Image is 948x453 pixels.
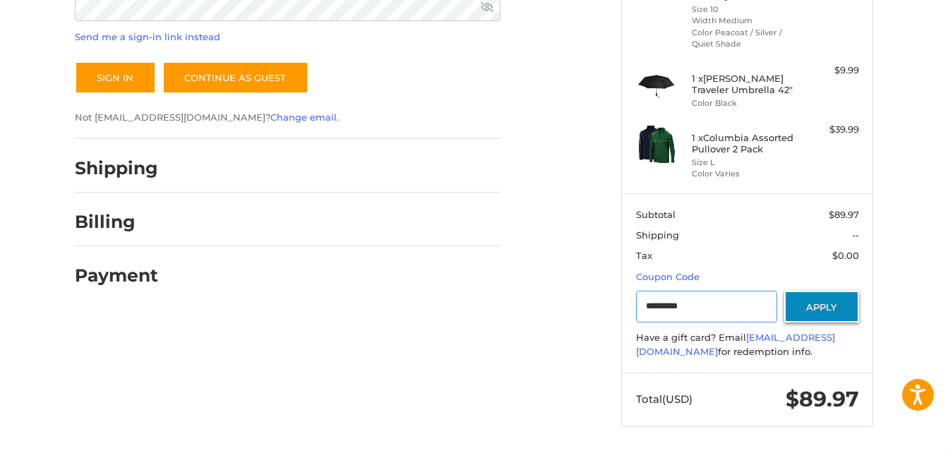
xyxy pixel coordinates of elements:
[692,15,800,27] li: Width Medium
[636,250,652,261] span: Tax
[270,111,337,123] a: Change email
[75,31,220,42] a: Send me a sign-in link instead
[75,61,156,94] button: Sign In
[692,168,800,180] li: Color Varies
[832,250,859,261] span: $0.00
[692,97,800,109] li: Color Black
[636,209,676,220] span: Subtotal
[75,211,157,233] h2: Billing
[786,386,859,412] span: $89.97
[636,229,679,241] span: Shipping
[692,157,800,169] li: Size L
[75,111,500,125] p: Not [EMAIL_ADDRESS][DOMAIN_NAME]? .
[692,4,800,16] li: Size 10
[692,73,800,96] h4: 1 x [PERSON_NAME] Traveler Umbrella 42"
[852,229,859,241] span: --
[636,271,700,282] a: Coupon Code
[803,123,859,137] div: $39.99
[75,265,158,286] h2: Payment
[75,157,158,179] h2: Shipping
[829,209,859,220] span: $89.97
[636,332,835,357] a: [EMAIL_ADDRESS][DOMAIN_NAME]
[692,27,800,50] li: Color Peacoat / Silver / Quiet Shade
[636,291,778,322] input: Gift Certificate or Coupon Code
[803,64,859,78] div: $9.99
[692,132,800,155] h4: 1 x Columbia Assorted Pullover 2 Pack
[636,392,692,406] span: Total (USD)
[784,291,859,322] button: Apply
[636,331,859,358] div: Have a gift card? Email for redemption info.
[162,61,308,94] a: Continue as guest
